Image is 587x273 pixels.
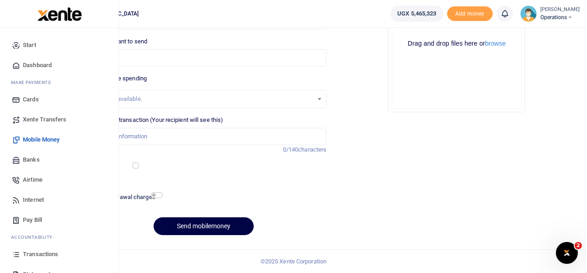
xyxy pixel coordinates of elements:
span: Transactions [23,250,58,259]
span: UGX 5,465,323 [397,9,436,18]
a: Pay Bill [7,210,111,230]
small: [PERSON_NAME] [540,6,580,14]
label: Memo for this transaction (Your recipient will see this) [81,115,224,125]
span: Mobile Money [23,135,59,144]
span: 0/140 [283,146,299,153]
a: logo-small logo-large logo-large [37,10,82,17]
a: Cards [7,89,111,110]
a: Banks [7,150,111,170]
span: Start [23,41,36,50]
span: Banks [23,155,40,164]
button: browse [485,40,506,47]
iframe: Intercom live chat [556,242,578,264]
input: UGX [81,49,327,67]
div: No options available. [88,94,314,104]
span: Pay Bill [23,215,42,225]
span: Airtime [23,175,43,184]
a: Xente Transfers [7,110,111,130]
span: ake Payments [16,79,51,86]
button: Send mobilemoney [154,217,254,235]
span: Dashboard [23,61,52,70]
a: Add money [447,10,493,16]
li: M [7,75,111,89]
img: profile-user [520,5,537,22]
span: Add money [447,6,493,21]
a: Dashboard [7,55,111,75]
input: Enter extra information [81,128,327,145]
span: 2 [575,242,582,249]
span: characters [298,146,326,153]
li: Ac [7,230,111,244]
a: Internet [7,190,111,210]
span: Xente Transfers [23,115,67,124]
a: profile-user [PERSON_NAME] Operations [520,5,580,22]
span: Cards [23,95,39,104]
a: Mobile Money [7,130,111,150]
a: Start [7,35,111,55]
span: Internet [23,195,44,205]
a: Transactions [7,244,111,264]
span: countability [18,234,53,241]
li: Toup your wallet [447,6,493,21]
li: Wallet ballance [387,5,447,22]
img: logo-large [37,7,82,21]
h6: Include withdrawal charges [82,194,159,201]
div: Drag and drop files here or [392,39,521,48]
span: Operations [540,13,580,21]
a: UGX 5,465,323 [390,5,443,22]
a: Airtime [7,170,111,190]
